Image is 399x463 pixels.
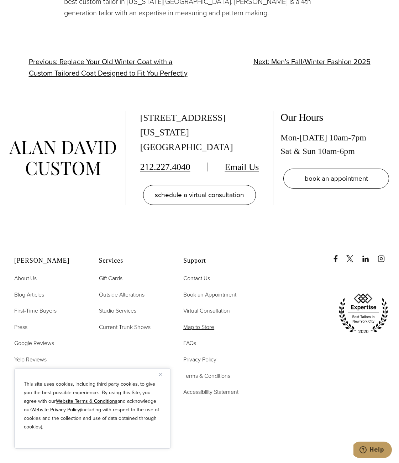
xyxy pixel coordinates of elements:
nav: Alan David Footer Nav [14,274,81,380]
nav: Services Footer Nav [99,274,166,331]
img: expertise, best tailors in new york city 2020 [335,291,392,336]
a: instagram [378,248,392,262]
a: Yelp Reviews [14,355,47,364]
a: Gift Cards [99,274,122,283]
span: Google Reviews [14,339,54,347]
span: Next: [253,56,269,67]
a: Accessibility Statement [183,387,238,397]
button: Close [159,370,168,379]
a: Map to Store [183,323,214,332]
span: Men’s Fall/Winter Fashion 2025 [271,56,371,67]
a: Studio Services [99,306,136,315]
a: Previous: Replace Your Old Winter Coat with a Custom Tailored Coat Designed to Fit You Perfectly [29,56,188,78]
span: Replace Your Old Winter Coat with a Custom Tailored Coat Designed to Fit You Perfectly [29,56,188,78]
a: Facebook [332,248,345,262]
a: linkedin [362,248,376,262]
div: [STREET_ADDRESS] [US_STATE][GEOGRAPHIC_DATA] [140,111,259,155]
a: Email Us [225,162,259,172]
a: Terms & Conditions [183,371,230,381]
span: Book an Appointment [183,290,236,299]
a: Book an Appointment [183,290,236,299]
span: FAQs [183,339,196,347]
a: Current Trunk Shows [99,323,151,332]
a: 212.227.4040 [140,162,190,172]
div: Mon-[DATE] 10am-7pm Sat & Sun 10am-6pm [280,131,392,158]
span: Virtual Consultation [183,307,230,315]
span: Previous: [29,56,58,67]
span: Privacy Policy [183,355,216,364]
a: About Us [14,274,37,283]
span: First-Time Buyers [14,307,57,315]
a: Outside Alterations [99,290,145,299]
span: Outside Alterations [99,290,145,299]
a: Contact Us [183,274,210,283]
span: schedule a virtual consultation [155,190,244,200]
a: First-Time Buyers [14,306,57,315]
h2: [PERSON_NAME] [14,257,81,265]
a: Google Reviews [14,339,54,348]
a: Privacy Policy [183,355,216,364]
a: Blog Articles [14,290,44,299]
span: Press [14,323,27,331]
span: About Us [14,274,37,282]
h2: Services [99,257,166,265]
iframe: Opens a widget where you can chat to one of our agents [353,442,392,459]
img: alan david custom [9,141,116,175]
span: Blog Articles [14,290,44,299]
span: Contact Us [183,274,210,282]
nav: Support Footer Nav [183,274,250,397]
a: book an appointment [283,169,389,189]
span: Yelp Reviews [14,355,47,364]
span: Current Trunk Shows [99,323,151,331]
a: schedule a virtual consultation [143,185,256,205]
a: Virtual Consultation [183,306,230,315]
a: x/twitter [346,248,361,262]
a: Next: Men’s Fall/Winter Fashion 2025 [253,56,371,67]
h2: Support [183,257,250,265]
span: Map to Store [183,323,214,331]
span: book an appointment [305,173,368,184]
a: Website Terms & Conditions [56,397,117,405]
a: Website Privacy Policy [31,406,80,413]
span: Gift Cards [99,274,122,282]
span: Studio Services [99,307,136,315]
p: This site uses cookies, including third party cookies, to give you the best possible experience. ... [24,380,161,431]
img: Close [159,373,162,376]
h2: Our Hours [280,111,392,124]
a: FAQs [183,339,196,348]
a: Press [14,323,27,332]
